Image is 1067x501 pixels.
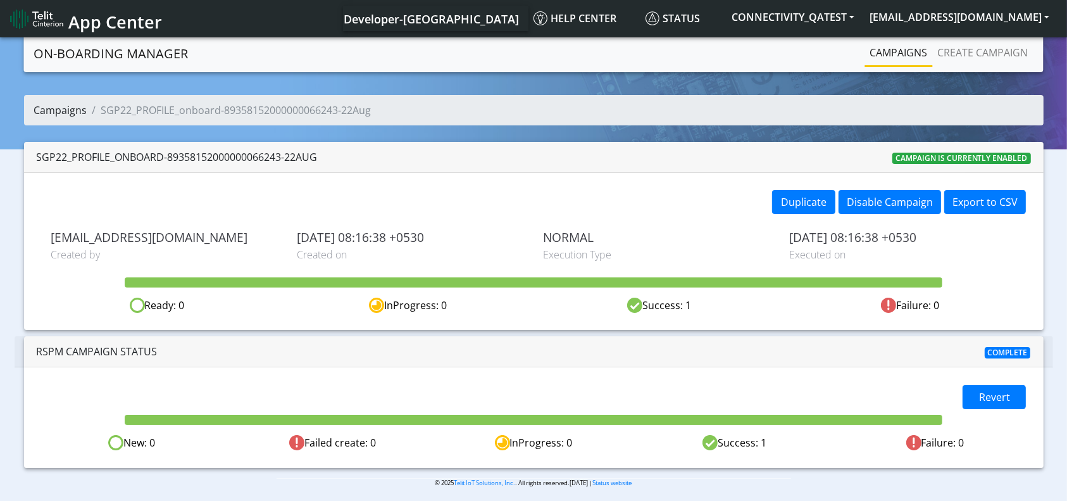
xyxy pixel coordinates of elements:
span: [DATE] 08:16:38 +0530 [789,230,1016,244]
nav: breadcrumb [24,95,1044,136]
img: ready.svg [130,298,145,313]
a: Create campaign [933,40,1033,65]
span: NORMAL [543,230,770,244]
span: Status [646,11,700,25]
span: Complete [985,347,1031,358]
div: Success: 1 [533,298,785,314]
span: Help center [533,11,616,25]
span: RSPM Campaign Status [37,345,158,358]
div: Failure: 0 [835,435,1035,451]
span: Created by [51,247,278,262]
div: Ready: 0 [32,298,283,314]
button: CONNECTIVITY_QATEST [724,6,862,29]
a: Your current platform instance [343,6,518,31]
div: New: 0 [32,435,232,451]
img: fail.svg [881,298,896,313]
div: Failure: 0 [785,298,1036,314]
button: Disable Campaign [839,190,941,214]
div: InProgress: 0 [433,435,633,451]
a: Telit IoT Solutions, Inc. [454,479,516,487]
span: App Center [68,10,162,34]
a: Campaigns [865,40,933,65]
span: Campaign is currently enabled [892,153,1031,164]
button: Export to CSV [944,190,1026,214]
button: Revert [963,385,1026,409]
span: Developer-[GEOGRAPHIC_DATA] [344,11,519,27]
span: Revert [979,390,1010,404]
span: Created on [297,247,524,262]
img: success.svg [627,298,642,313]
span: [DATE] 08:16:38 +0530 [297,230,524,244]
img: Failed [906,435,921,450]
div: InProgress: 0 [282,298,533,314]
p: © 2025 . All rights reserved.[DATE] | [277,478,791,488]
img: Success [702,435,718,450]
img: logo-telit-cinterion-gw-new.png [10,9,63,29]
img: knowledge.svg [533,11,547,25]
div: Success: 1 [634,435,835,451]
a: Help center [528,6,640,31]
div: Failed create: 0 [232,435,433,451]
button: Duplicate [772,190,835,214]
img: Ready [108,435,123,450]
a: App Center [10,5,160,32]
span: Execution Type [543,247,770,262]
img: in-progress.svg [369,298,384,313]
li: SGP22_PROFILE_onboard-89358152000000066243-22Aug [87,103,371,118]
button: [EMAIL_ADDRESS][DOMAIN_NAME] [862,6,1057,29]
img: status.svg [646,11,659,25]
span: Executed on [789,247,1016,262]
a: On-Boarding Manager [34,41,189,67]
div: SGP22_PROFILE_onboard-89358152000000066243-22Aug [37,149,318,165]
a: Campaigns [34,103,87,117]
img: Failed [289,435,304,450]
a: Status [640,6,724,31]
img: In progress [495,435,510,450]
span: [EMAIL_ADDRESS][DOMAIN_NAME] [51,230,278,244]
a: Status website [593,479,632,487]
